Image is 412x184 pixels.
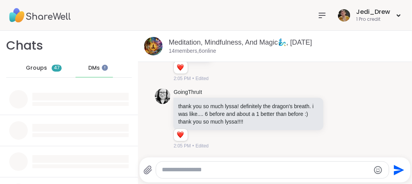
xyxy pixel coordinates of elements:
[9,2,71,29] img: ShareWell Nav Logo
[54,65,60,71] span: 47
[173,142,191,149] span: 2:05 PM
[169,47,216,55] p: 14 members, 6 online
[338,9,350,22] img: Jedi_Drew
[373,166,383,175] button: Emoji picker
[173,89,202,96] a: GoingThruIt
[26,64,47,72] span: Groups
[88,64,100,72] span: DMs
[192,75,194,82] span: •
[155,89,170,104] img: https://sharewell-space-live.sfo3.digitaloceanspaces.com/user-generated/3be00ded-bc49-408e-8953-1...
[102,65,108,71] iframe: Spotlight
[169,38,312,46] a: Meditation, Mindfulness, And Magic🧞‍♂️, [DATE]
[174,129,187,141] div: Reaction list
[176,64,184,70] button: Reactions: love
[389,161,407,179] button: Send
[176,132,184,138] button: Reactions: love
[356,8,390,16] div: Jedi_Drew
[356,16,390,23] div: 1 Pro credit
[178,102,318,125] p: thank you so much lyssa! definitely the dragon's breath. i was like.... 6 before and about a 1 be...
[144,37,163,55] img: Meditation, Mindfulness, And Magic🧞‍♂️, Sep 10
[174,61,187,74] div: Reaction list
[192,142,194,149] span: •
[195,142,209,149] span: Edited
[162,166,370,174] textarea: Type your message
[6,37,43,54] h1: Chats
[195,75,209,82] span: Edited
[173,75,191,82] span: 2:05 PM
